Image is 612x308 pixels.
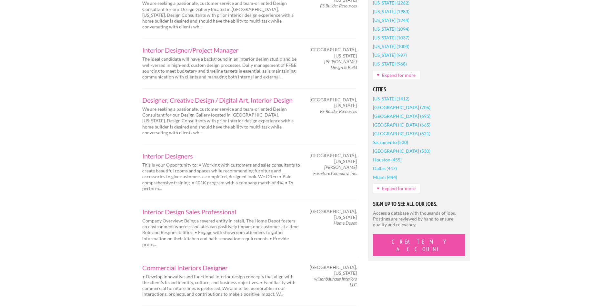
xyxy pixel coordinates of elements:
span: [GEOGRAPHIC_DATA], [US_STATE] [310,97,357,108]
a: [US_STATE] (1004) [373,42,409,51]
a: Dallas (447) [373,164,397,173]
a: [US_STATE] (1094) [373,25,409,33]
a: [GEOGRAPHIC_DATA] (695) [373,112,430,120]
a: Commercial Interiors Designer [142,264,300,271]
p: We are seeking a passionate, customer service and team-oriented Design Consultant for our Design ... [142,0,300,30]
em: [PERSON_NAME] Furniture Company, Inc. [313,164,357,176]
h5: Sign Up to See All Our Jobs. [373,201,465,207]
a: [US_STATE] (1037) [373,33,409,42]
a: [GEOGRAPHIC_DATA] (706) [373,103,430,112]
span: [GEOGRAPHIC_DATA], [US_STATE] [310,264,357,276]
span: [GEOGRAPHIC_DATA], [US_STATE] [310,209,357,220]
h5: Cities [373,87,465,92]
a: [US_STATE] (997) [373,51,407,59]
a: Miami (444) [373,173,397,181]
a: [GEOGRAPHIC_DATA] (530) [373,147,430,155]
p: This is your Opportunity to: • Working with customers and sales consultants to create beautiful r... [142,162,300,191]
p: We are seeking a passionate, customer service and team-oriented Design Consultant for our Design ... [142,106,300,136]
a: Houston (455) [373,155,402,164]
em: [PERSON_NAME] Design & Build [324,59,357,70]
a: Expand for more [373,71,420,79]
p: • Develop innovative and functional interior design concepts that align with the client's brand i... [142,274,300,297]
button: Create My Account [373,234,465,256]
a: Interior Designer/Project Manager [142,47,300,53]
em: wilsonbauhaus Interiors LLC [314,276,357,287]
a: Interior Design Sales Professional [142,209,300,215]
a: Expand for more [373,184,420,193]
em: FS Builder Resources [320,108,357,114]
a: [US_STATE] (1412) [373,94,409,103]
a: [US_STATE] (968) [373,59,407,68]
em: Home Depot [334,220,357,226]
a: [US_STATE] (1983) [373,7,409,16]
p: The ideal candidate will have a background in an interior design studio and be well-versed in hig... [142,56,300,80]
a: Sacramento (530) [373,138,408,147]
a: [US_STATE] (1244) [373,16,409,25]
a: [GEOGRAPHIC_DATA] (621) [373,129,430,138]
a: Interior Designers [142,153,300,159]
a: Designer, Creative Design ​/ Digital Art, Interior Design [142,97,300,103]
p: Company Overview: Being a revered entity in retail, The Home Depot fosters an environment where a... [142,218,300,247]
p: Access a database with thousands of jobs. Postings are reviewed by hand to ensure quality and rel... [373,210,465,228]
em: FS Builder Resources [320,3,357,8]
span: [GEOGRAPHIC_DATA], [US_STATE] [310,153,357,164]
span: [GEOGRAPHIC_DATA], [US_STATE] [310,47,357,58]
a: [GEOGRAPHIC_DATA] (665) [373,120,430,129]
